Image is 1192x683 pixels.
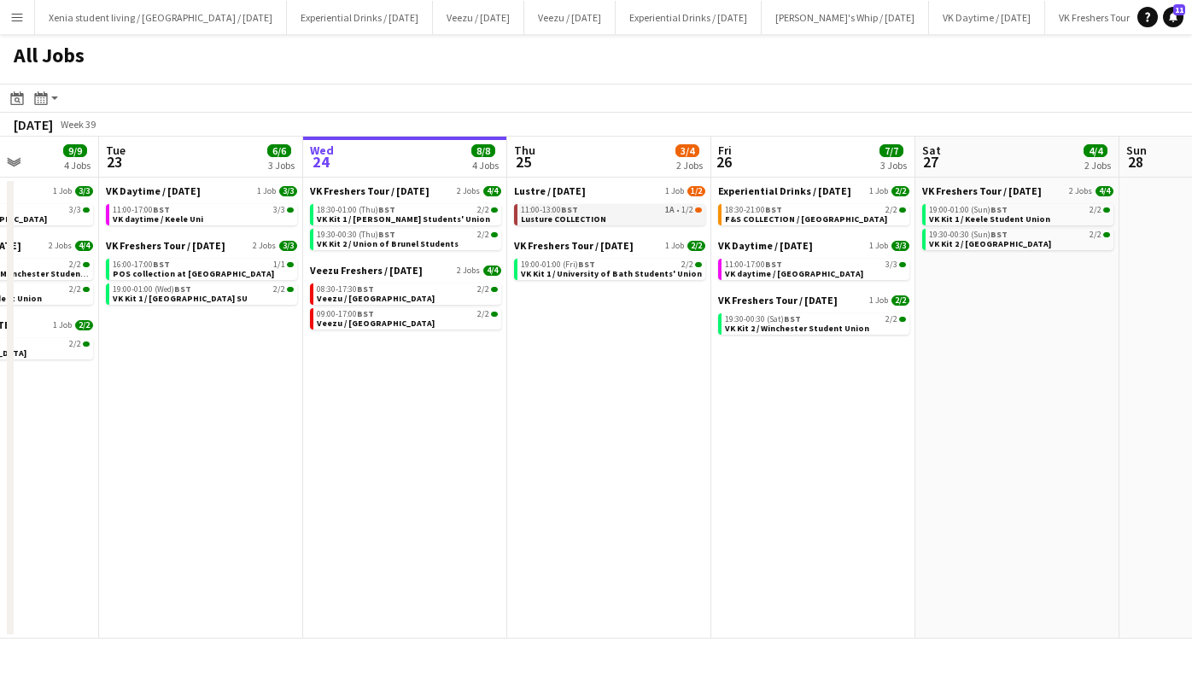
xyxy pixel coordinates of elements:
[521,213,606,225] span: Lusture COLLECTION
[929,238,1051,249] span: VK Kit 2 / Warwick University
[317,318,435,329] span: Veezu / University of Portsmouth
[477,310,489,318] span: 2/2
[63,144,87,157] span: 9/9
[716,152,732,172] span: 26
[69,285,81,294] span: 2/2
[491,207,498,213] span: 2/2
[1069,186,1092,196] span: 2 Jobs
[718,239,813,252] span: VK Daytime / Sept 2025
[869,295,888,306] span: 1 Job
[75,241,93,251] span: 4/4
[725,313,906,333] a: 19:30-00:30 (Sat)BST2/2VK Kit 2 / Winchester Student Union
[1090,206,1101,214] span: 2/2
[69,340,81,348] span: 2/2
[113,285,191,294] span: 19:00-01:00 (Wed)
[317,229,498,248] a: 19:30-00:30 (Thu)BST2/2VK Kit 2 / Union of Brunel Students
[891,186,909,196] span: 2/2
[253,241,276,251] span: 2 Jobs
[1084,159,1111,172] div: 2 Jobs
[665,186,684,196] span: 1 Job
[106,184,297,239] div: VK Daytime / [DATE]1 Job3/311:00-17:00BST3/3VK daytime / Keele Uni
[483,186,501,196] span: 4/4
[718,143,732,158] span: Fri
[725,260,782,269] span: 11:00-17:00
[675,144,699,157] span: 3/4
[524,1,616,34] button: Veezu / [DATE]
[477,206,489,214] span: 2/2
[317,213,490,225] span: VK Kit 1 / Harper Adams Students' Union
[869,186,888,196] span: 1 Job
[472,159,499,172] div: 4 Jobs
[880,159,907,172] div: 3 Jobs
[483,266,501,276] span: 4/4
[310,184,501,197] a: VK Freshers Tour / [DATE]2 Jobs4/4
[49,241,72,251] span: 2 Jobs
[69,260,81,269] span: 2/2
[106,239,225,252] span: VK Freshers Tour / Sept 25
[899,262,906,267] span: 3/3
[56,118,99,131] span: Week 39
[53,320,72,330] span: 1 Job
[273,260,285,269] span: 1/1
[718,294,909,306] a: VK Freshers Tour / [DATE]1 Job2/2
[1045,1,1181,34] button: VK Freshers Tour / [DATE]
[725,268,863,279] span: VK daytime / Bath Uni
[725,259,906,278] a: 11:00-17:00BST3/3VK daytime / [GEOGRAPHIC_DATA]
[762,1,929,34] button: [PERSON_NAME]'s Whip / [DATE]
[153,204,170,215] span: BST
[885,206,897,214] span: 2/2
[578,259,595,270] span: BST
[695,262,702,267] span: 2/2
[1103,207,1110,213] span: 2/2
[687,241,705,251] span: 2/2
[718,239,909,294] div: VK Daytime / [DATE]1 Job3/311:00-17:00BST3/3VK daytime / [GEOGRAPHIC_DATA]
[1084,144,1107,157] span: 4/4
[879,144,903,157] span: 7/7
[718,239,909,252] a: VK Daytime / [DATE]1 Job3/3
[317,204,498,224] a: 18:30-01:00 (Thu)BST2/2VK Kit 1 / [PERSON_NAME] Students' Union
[521,206,578,214] span: 11:00-13:00
[725,213,887,225] span: F&S COLLECTION / Stoke-on-Trent
[106,239,297,252] a: VK Freshers Tour / [DATE]2 Jobs3/3
[695,207,702,213] span: 1/2
[491,312,498,317] span: 2/2
[681,260,693,269] span: 2/2
[920,152,941,172] span: 27
[477,285,489,294] span: 2/2
[257,186,276,196] span: 1 Job
[929,231,1008,239] span: 19:30-00:30 (Sun)
[273,206,285,214] span: 3/3
[106,184,201,197] span: VK Daytime / Sept 2025
[279,241,297,251] span: 3/3
[514,239,705,283] div: VK Freshers Tour / [DATE]1 Job2/219:00-01:00 (Fri)BST2/2VK Kit 1 / University of Bath Students' U...
[153,259,170,270] span: BST
[64,159,91,172] div: 4 Jobs
[113,268,274,279] span: POS collection at Warehouse
[273,285,285,294] span: 2/2
[69,206,81,214] span: 3/3
[310,143,334,158] span: Wed
[174,283,191,295] span: BST
[718,294,909,338] div: VK Freshers Tour / [DATE]1 Job2/219:30-00:30 (Sat)BST2/2VK Kit 2 / Winchester Student Union
[457,186,480,196] span: 2 Jobs
[990,229,1008,240] span: BST
[267,144,291,157] span: 6/6
[83,341,90,347] span: 2/2
[287,207,294,213] span: 3/3
[869,241,888,251] span: 1 Job
[922,184,1113,197] a: VK Freshers Tour / [DATE]2 Jobs4/4
[521,259,702,278] a: 19:00-01:00 (Fri)BST2/2VK Kit 1 / University of Bath Students' Union
[1126,143,1147,158] span: Sun
[718,294,838,306] span: VK Freshers Tour / Sept 25
[521,204,702,224] a: 11:00-13:00BST1A•1/2Lusture COLLECTION
[113,204,294,224] a: 11:00-17:00BST3/3VK daytime / Keele Uni
[310,184,429,197] span: VK Freshers Tour / Sept 25
[471,144,495,157] span: 8/8
[1103,232,1110,237] span: 2/2
[676,159,703,172] div: 2 Jobs
[310,264,423,277] span: Veezu Freshers / Sept 2025
[665,206,675,214] span: 1A
[53,186,72,196] span: 1 Job
[357,283,374,295] span: BST
[1090,231,1101,239] span: 2/2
